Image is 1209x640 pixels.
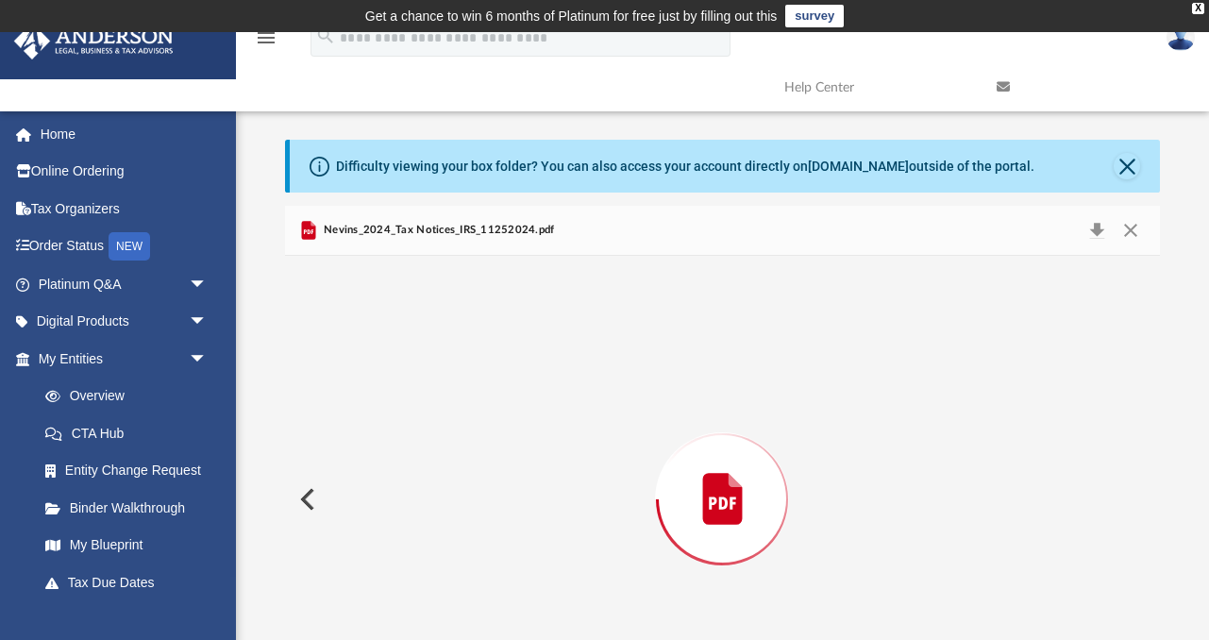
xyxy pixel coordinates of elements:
[189,601,227,640] span: arrow_drop_down
[365,5,778,27] div: Get a chance to win 6 months of Platinum for free just by filling out this
[285,473,327,526] button: Previous File
[8,23,179,59] img: Anderson Advisors Platinum Portal
[26,527,227,564] a: My Blueprint
[1167,24,1195,51] img: User Pic
[26,452,236,490] a: Entity Change Request
[13,115,236,153] a: Home
[315,25,336,46] i: search
[13,601,227,639] a: My Anderson Teamarrow_drop_down
[785,5,844,27] a: survey
[26,378,236,415] a: Overview
[26,489,236,527] a: Binder Walkthrough
[13,190,236,227] a: Tax Organizers
[13,265,236,303] a: Platinum Q&Aarrow_drop_down
[808,159,909,174] a: [DOMAIN_NAME]
[1081,217,1115,244] button: Download
[13,153,236,191] a: Online Ordering
[13,340,236,378] a: My Entitiesarrow_drop_down
[26,414,236,452] a: CTA Hub
[26,564,236,601] a: Tax Due Dates
[1114,217,1148,244] button: Close
[770,50,982,125] a: Help Center
[13,303,236,341] a: Digital Productsarrow_drop_down
[336,157,1034,177] div: Difficulty viewing your box folder? You can also access your account directly on outside of the p...
[255,36,277,49] a: menu
[189,303,227,342] span: arrow_drop_down
[189,340,227,379] span: arrow_drop_down
[1192,3,1204,14] div: close
[255,26,277,49] i: menu
[320,222,555,239] span: Nevins_2024_Tax Notices_IRS_11252024.pdf
[109,232,150,261] div: NEW
[189,265,227,304] span: arrow_drop_down
[1114,153,1140,179] button: Close
[13,227,236,266] a: Order StatusNEW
